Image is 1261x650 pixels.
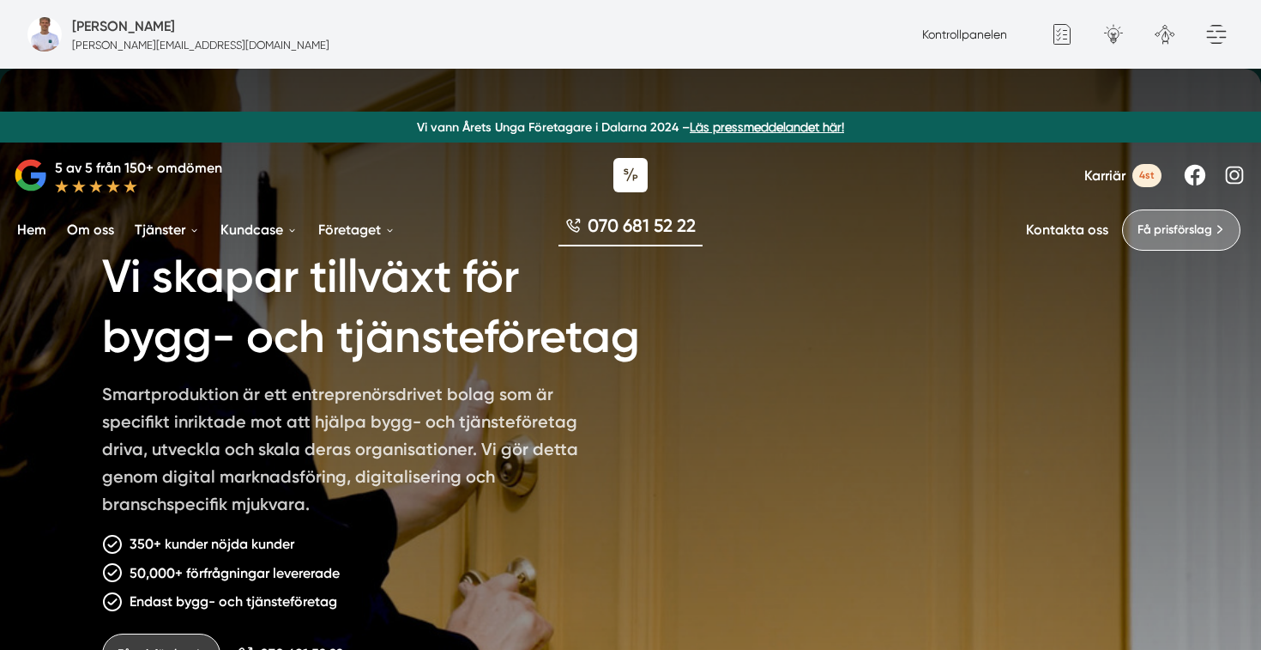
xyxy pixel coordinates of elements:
[922,27,1007,41] a: Kontrollpanelen
[55,157,222,179] p: 5 av 5 från 150+ omdömen
[1132,164,1161,187] span: 4st
[102,227,702,380] h1: Vi skapar tillväxt för bygg- och tjänsteföretag
[63,208,118,252] a: Om oss
[217,208,301,252] a: Kundcase
[690,120,844,134] a: Läs pressmeddelandet här!
[7,118,1254,136] p: Vi vann Årets Unga Företagare i Dalarna 2024 –
[1084,164,1161,187] a: Karriär 4st
[558,213,703,246] a: 070 681 52 22
[72,15,175,37] h5: Administratör
[27,17,62,52] img: foretagsbild-pa-smartproduktion-en-webbyraer-i-dalarnas-lan.png
[1026,222,1108,238] a: Kontakta oss
[315,208,399,252] a: Företaget
[1122,210,1240,251] a: Få prisförslag
[131,208,203,252] a: Tjänster
[1084,167,1125,184] span: Karriär
[14,208,50,252] a: Hem
[130,591,337,612] p: Endast bygg- och tjänsteföretag
[72,37,329,53] p: [PERSON_NAME][EMAIL_ADDRESS][DOMAIN_NAME]
[130,562,340,584] p: 50,000+ förfrågningar levererade
[1137,221,1212,240] span: Få prisförslag
[588,213,696,238] span: 070 681 52 22
[130,533,294,555] p: 350+ kunder nöjda kunder
[102,380,596,525] p: Smartproduktion är ett entreprenörsdrivet bolag som är specifikt inriktade mot att hjälpa bygg- o...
